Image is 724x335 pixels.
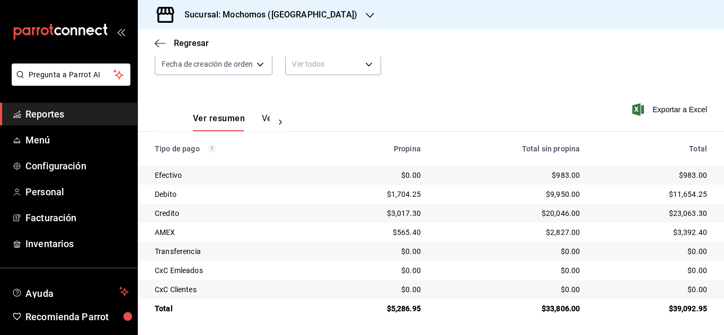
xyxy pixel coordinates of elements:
div: $0.00 [597,246,707,257]
button: Ver resumen [193,113,245,131]
div: $0.00 [329,246,420,257]
div: Total [597,144,707,153]
div: $0.00 [597,284,707,295]
button: Ver pagos [262,113,302,131]
span: Regresar [174,38,209,48]
div: $0.00 [597,265,707,276]
div: $0.00 [438,265,580,276]
div: $3,392.40 [597,227,707,238]
div: $11,654.25 [597,189,707,200]
div: $9,950.00 [438,189,580,200]
div: $3,017.30 [329,208,420,219]
svg: Los pagos realizados con Pay y otras terminales son montos brutos. [208,145,216,152]
button: Exportar a Excel [634,103,707,116]
div: Efectivo [155,170,312,180]
div: $983.00 [438,170,580,180]
span: Inventarios [25,237,129,251]
button: open_drawer_menu [117,28,125,36]
button: Pregunta a Parrot AI [12,64,130,86]
div: $20,046.00 [438,208,580,219]
span: Facturación [25,211,129,225]
div: Ver todos [285,53,381,75]
div: Transferencia [155,246,312,257]
div: $0.00 [329,265,420,276]
div: Tipo de pago [155,144,312,153]
span: Fecha de creación de orden [162,59,253,69]
span: Menú [25,133,129,147]
div: $0.00 [438,284,580,295]
span: Personal [25,185,129,199]
span: Recomienda Parrot [25,310,129,324]
div: CxC Emleados [155,265,312,276]
div: $1,704.25 [329,189,420,200]
div: $2,827.00 [438,227,580,238]
div: navigation tabs [193,113,270,131]
div: $0.00 [438,246,580,257]
div: CxC Clientes [155,284,312,295]
div: Debito [155,189,312,200]
div: $983.00 [597,170,707,180]
div: AMEX [155,227,312,238]
div: Credito [155,208,312,219]
span: Configuración [25,159,129,173]
div: $33,806.00 [438,303,580,314]
div: $23,063.30 [597,208,707,219]
div: $0.00 [329,170,420,180]
span: Reportes [25,107,129,121]
span: Pregunta a Parrot AI [29,69,114,80]
span: Ayuda [25,285,115,298]
div: $39,092.95 [597,303,707,314]
div: $0.00 [329,284,420,295]
div: Propina [329,144,420,153]
h3: Sucursal: Mochomos ([GEOGRAPHIC_DATA]) [176,8,357,21]
a: Pregunta a Parrot AI [7,77,130,88]
div: $5,286.95 [329,303,420,314]
div: $565.40 [329,227,420,238]
div: Total sin propina [438,144,580,153]
div: Total [155,303,312,314]
button: Regresar [155,38,209,48]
